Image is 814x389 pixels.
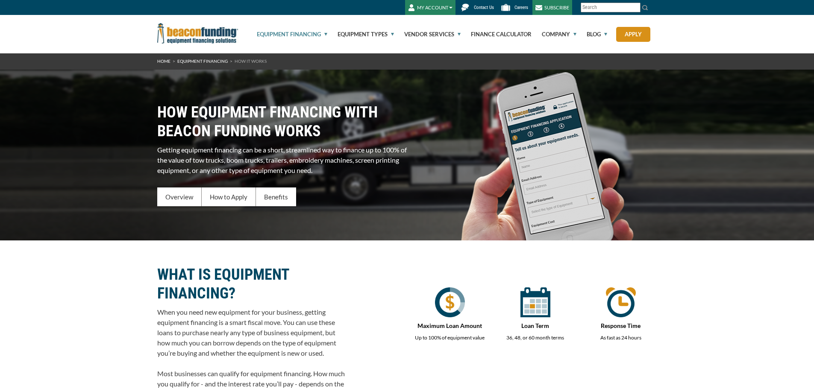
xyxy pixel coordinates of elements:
[514,5,528,10] span: Careers
[632,4,638,11] a: Clear search text
[202,187,256,206] div: How to Apply
[474,5,494,10] span: Contact Us
[414,333,486,342] p: Up to 100% of equipment value
[461,15,532,53] a: Finance Calculator
[532,15,576,53] a: Company
[328,15,394,53] a: Equipment Types
[606,287,636,317] img: quick approval time equipment financing
[157,23,238,44] img: Beacon Funding Corporation
[157,58,170,64] a: HOME
[585,333,657,342] p: As fast as 24 hours
[585,322,657,330] p: Response Time
[520,287,550,317] img: equipment financing term loan in months
[394,15,461,53] a: Vendor Services
[499,333,572,342] p: 36, 48, or 60 month terms
[577,15,607,53] a: Blog
[499,322,572,330] p: Loan Term
[157,29,238,36] a: Beacon Funding Corporation
[235,58,267,64] span: How It Works
[616,27,650,42] a: Apply
[642,4,649,11] img: Search
[414,322,486,330] p: Maximum Loan Amount
[581,3,641,12] input: Search
[435,287,465,317] img: How equipment financing works
[157,265,345,303] h2: WHAT IS EQUIPMENT FINANCING?
[256,187,296,206] div: Benefits
[247,15,327,53] a: Equipment Financing
[177,58,228,64] a: Equipment Financing
[157,145,407,184] p: Getting equipment financing can be a short, streamlined way to finance up to 100% of the value of...
[157,187,202,206] div: Overview
[157,103,407,140] h1: HOW EQUIPMENT FINANCING WITH BEACON FUNDING WORKS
